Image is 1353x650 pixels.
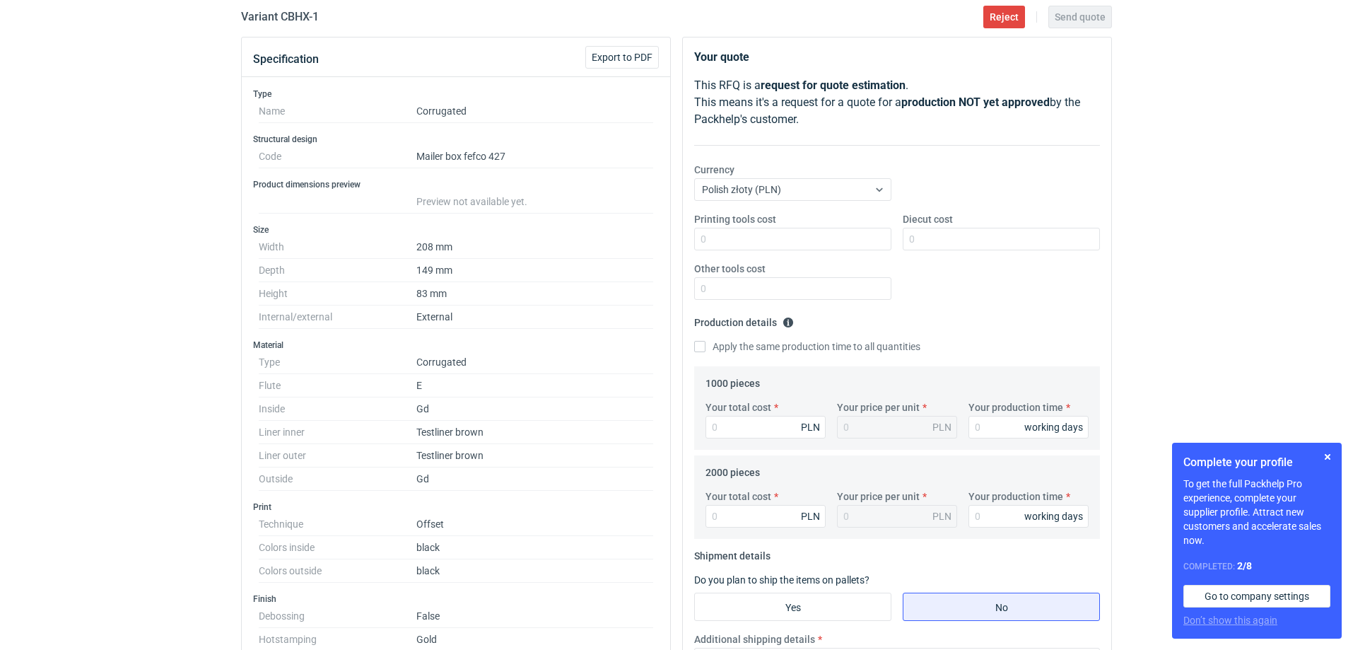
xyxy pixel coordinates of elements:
div: PLN [801,420,820,434]
input: 0 [968,505,1089,528]
input: 0 [903,228,1100,250]
h2: Variant CBHX - 1 [241,8,319,25]
h3: Product dimensions preview [253,179,659,190]
label: Do you plan to ship the items on pallets? [694,574,869,586]
h3: Print [253,501,659,513]
label: Diecut cost [903,212,953,226]
dt: Colors inside [259,536,416,559]
div: PLN [932,509,951,523]
dd: Corrugated [416,351,653,374]
dd: Offset [416,513,653,536]
div: working days [1024,420,1083,434]
input: 0 [968,416,1089,439]
dd: E [416,374,653,397]
h3: Size [253,224,659,236]
dt: Depth [259,259,416,282]
label: Currency [694,163,734,177]
h3: Finish [253,593,659,605]
input: 0 [705,505,826,528]
dd: Gd [416,397,653,421]
strong: request for quote estimation [761,79,906,92]
span: Reject [990,12,1019,22]
legend: 2000 pieces [705,461,760,478]
button: Skip for now [1319,448,1336,465]
input: 0 [694,277,891,300]
input: 0 [694,228,891,250]
dt: Inside [259,397,416,421]
button: Reject [983,6,1025,28]
dt: Height [259,282,416,306]
h3: Material [253,339,659,351]
h1: Complete your profile [1183,454,1330,471]
button: Specification [253,42,319,76]
div: PLN [801,509,820,523]
dt: Liner inner [259,421,416,444]
dt: Liner outer [259,444,416,468]
button: Export to PDF [585,46,659,69]
label: Your price per unit [837,400,920,414]
button: Send quote [1048,6,1112,28]
dd: 208 mm [416,236,653,259]
dt: Colors outside [259,559,416,583]
p: This RFQ is a . This means it's a request for a quote for a by the Packhelp's customer. [694,77,1100,128]
dd: Testliner brown [416,444,653,468]
span: Send quote [1055,12,1106,22]
p: To get the full Packhelp Pro experience, complete your supplier profile. Attract new customers an... [1183,477,1330,547]
label: Additional shipping details [694,632,815,646]
label: Your total cost [705,489,771,504]
dd: 83 mm [416,282,653,306]
dd: Mailer box fefco 427 [416,145,653,168]
div: working days [1024,509,1083,523]
dt: Name [259,100,416,123]
dt: Outside [259,468,416,491]
label: No [903,593,1100,621]
strong: Your quote [694,50,749,64]
label: Apply the same production time to all quantities [694,339,920,354]
h3: Structural design [253,134,659,145]
label: Your production time [968,489,1063,504]
label: Your production time [968,400,1063,414]
label: Yes [694,593,891,621]
dd: 149 mm [416,259,653,282]
dt: Type [259,351,416,374]
legend: 1000 pieces [705,372,760,389]
dt: Width [259,236,416,259]
dd: External [416,306,653,329]
dd: black [416,536,653,559]
dd: Corrugated [416,100,653,123]
label: Printing tools cost [694,212,776,226]
strong: 2 / 8 [1237,560,1252,571]
span: Polish złoty (PLN) [702,184,781,195]
dt: Code [259,145,416,168]
label: Your total cost [705,400,771,414]
div: PLN [932,420,951,434]
dt: Flute [259,374,416,397]
strong: production NOT yet approved [901,95,1050,109]
dd: black [416,559,653,583]
dd: Testliner brown [416,421,653,444]
dd: False [416,605,653,628]
h3: Type [253,88,659,100]
button: Don’t show this again [1183,613,1277,627]
label: Your price per unit [837,489,920,504]
legend: Production details [694,311,794,328]
dt: Debossing [259,605,416,628]
a: Go to company settings [1183,585,1330,608]
legend: Shipment details [694,545,771,562]
dt: Technique [259,513,416,536]
label: Other tools cost [694,262,766,276]
span: Preview not available yet. [416,196,527,207]
dd: Gd [416,468,653,491]
div: Completed: [1183,559,1330,574]
dt: Internal/external [259,306,416,329]
span: Export to PDF [592,52,652,62]
input: 0 [705,416,826,439]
